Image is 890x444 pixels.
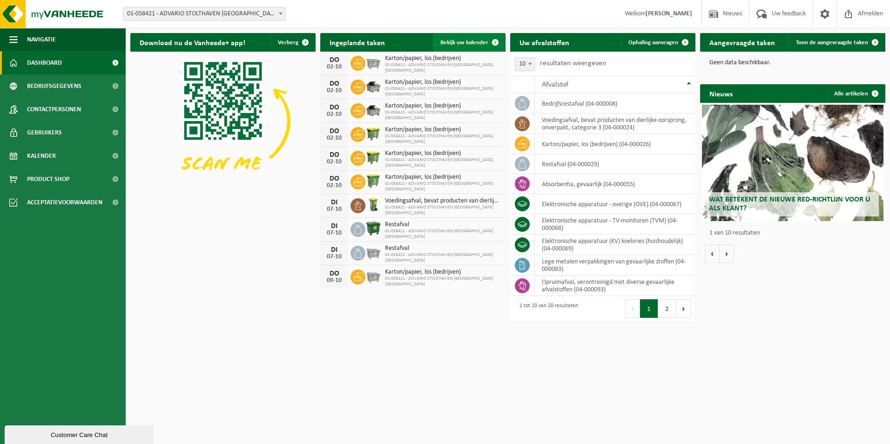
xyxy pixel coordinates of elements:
img: WB-2500-GAL-GY-01 [365,268,381,284]
img: WB-0770-HPE-GN-50 [365,173,381,189]
img: WB-5000-GAL-GY-01 [365,78,381,94]
span: 01-058421 - ADVARIO STOLTHAVEN [GEOGRAPHIC_DATA] [GEOGRAPHIC_DATA] [385,229,501,240]
a: Alle artikelen [827,84,884,103]
img: WB-2500-GAL-GY-01 [365,54,381,70]
button: 1 [640,299,658,318]
div: DI [325,246,344,254]
h2: Download nu de Vanheede+ app! [130,33,255,51]
div: 1 tot 10 van 20 resultaten [515,298,578,319]
span: Dashboard [27,51,62,74]
span: Gebruikers [27,121,62,144]
span: 01-058421 - ADVARIO STOLTHAVEN [GEOGRAPHIC_DATA] [GEOGRAPHIC_DATA] [385,205,501,216]
div: 02-10 [325,87,344,94]
div: DO [325,128,344,135]
h2: Nieuws [700,84,742,102]
img: WB-0140-HPE-GN-50 [365,197,381,213]
span: Toon de aangevraagde taken [796,40,868,46]
span: Navigatie [27,28,56,51]
td: absorbentia, gevaarlijk (04-000055) [535,174,695,194]
td: restafval (04-000029) [535,154,695,174]
div: 02-10 [325,111,344,118]
h2: Uw afvalstoffen [510,33,579,51]
span: Wat betekent de nieuwe RED-richtlijn voor u als klant? [709,196,870,212]
span: Karton/papier, los (bedrijven) [385,150,501,157]
div: 02-10 [325,159,344,165]
div: DO [325,80,344,87]
div: DO [325,151,344,159]
span: 10 [515,58,535,71]
img: WB-5000-GAL-GY-01 [365,102,381,118]
td: voedingsafval, bevat producten van dierlijke oorsprong, onverpakt, categorie 3 (04-000024) [535,114,695,134]
div: DO [325,270,344,277]
span: 01-058421 - ADVARIO STOLTHAVEN ANTWERPEN NV - ANTWERPEN [123,7,285,20]
img: Download de VHEPlus App [130,52,316,191]
span: Kalender [27,144,56,168]
iframe: chat widget [5,424,155,444]
td: karton/papier, los (bedrijven) (04-000026) [535,134,695,154]
div: DO [325,104,344,111]
button: Previous [625,299,640,318]
span: 01-058421 - ADVARIO STOLTHAVEN [GEOGRAPHIC_DATA] [GEOGRAPHIC_DATA] [385,252,501,263]
div: 02-10 [325,135,344,141]
button: Next [676,299,691,318]
span: Karton/papier, los (bedrijven) [385,174,501,181]
button: Verberg [270,33,315,52]
span: Afvalstof [542,81,568,88]
div: DI [325,222,344,230]
img: WB-1100-HPE-GN-50 [365,126,381,141]
img: WB-2500-GAL-GY-01 [365,244,381,260]
div: 07-10 [325,230,344,236]
td: opruimafval, verontreinigd met diverse gevaarlijke afvalstoffen (04-000093) [535,276,695,296]
span: Karton/papier, los (bedrijven) [385,102,501,110]
span: Karton/papier, los (bedrijven) [385,55,501,62]
td: elektronische apparatuur (KV) koelvries (huishoudelijk) (04-000069) [535,235,695,255]
button: 2 [658,299,676,318]
span: Karton/papier, los (bedrijven) [385,79,501,86]
span: 01-058421 - ADVARIO STOLTHAVEN [GEOGRAPHIC_DATA] [GEOGRAPHIC_DATA] [385,86,501,97]
div: DO [325,175,344,182]
div: 09-10 [325,277,344,284]
a: Toon de aangevraagde taken [789,33,884,52]
span: Verberg [278,40,298,46]
span: 01-058421 - ADVARIO STOLTHAVEN ANTWERPEN NV - ANTWERPEN [123,7,286,21]
span: 10 [515,57,535,71]
span: 01-058421 - ADVARIO STOLTHAVEN [GEOGRAPHIC_DATA] [GEOGRAPHIC_DATA] [385,134,501,145]
td: elektronische apparatuur - TV-monitoren (TVM) (04-000068) [535,214,695,235]
span: Bekijk uw kalender [440,40,488,46]
span: 01-058421 - ADVARIO STOLTHAVEN [GEOGRAPHIC_DATA] [GEOGRAPHIC_DATA] [385,276,501,287]
span: 01-058421 - ADVARIO STOLTHAVEN [GEOGRAPHIC_DATA] [GEOGRAPHIC_DATA] [385,62,501,74]
span: Product Shop [27,168,69,191]
h2: Aangevraagde taken [700,33,784,51]
span: Restafval [385,245,501,252]
span: Karton/papier, los (bedrijven) [385,126,501,134]
span: 01-058421 - ADVARIO STOLTHAVEN [GEOGRAPHIC_DATA] [GEOGRAPHIC_DATA] [385,157,501,168]
td: lege metalen verpakkingen van gevaarlijke stoffen (04-000083) [535,255,695,276]
div: DI [325,199,344,206]
span: Acceptatievoorwaarden [27,191,102,214]
span: 01-058421 - ADVARIO STOLTHAVEN [GEOGRAPHIC_DATA] [GEOGRAPHIC_DATA] [385,110,501,121]
span: Ophaling aanvragen [628,40,678,46]
strong: [PERSON_NAME] [646,10,692,17]
span: Voedingsafval, bevat producten van dierlijke oorsprong, onverpakt, categorie 3 [385,197,501,205]
div: 07-10 [325,254,344,260]
a: Ophaling aanvragen [621,33,694,52]
p: 1 van 10 resultaten [709,230,881,236]
button: Volgende [720,244,734,263]
h2: Ingeplande taken [320,33,394,51]
a: Bekijk uw kalender [433,33,505,52]
span: Restafval [385,221,501,229]
div: 07-10 [325,206,344,213]
td: elektronische apparatuur - overige (OVE) (04-000067) [535,194,695,214]
p: Geen data beschikbaar. [709,60,876,66]
img: WB-1100-HPE-GN-01 [365,221,381,236]
label: resultaten weergeven [540,60,606,67]
span: Bedrijfsgegevens [27,74,81,98]
button: Vorige [705,244,720,263]
td: bedrijfsrestafval (04-000008) [535,94,695,114]
span: Contactpersonen [27,98,81,121]
div: DO [325,56,344,64]
a: Wat betekent de nieuwe RED-richtlijn voor u als klant? [702,105,883,221]
span: 01-058421 - ADVARIO STOLTHAVEN [GEOGRAPHIC_DATA] [GEOGRAPHIC_DATA] [385,181,501,192]
span: Karton/papier, los (bedrijven) [385,269,501,276]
